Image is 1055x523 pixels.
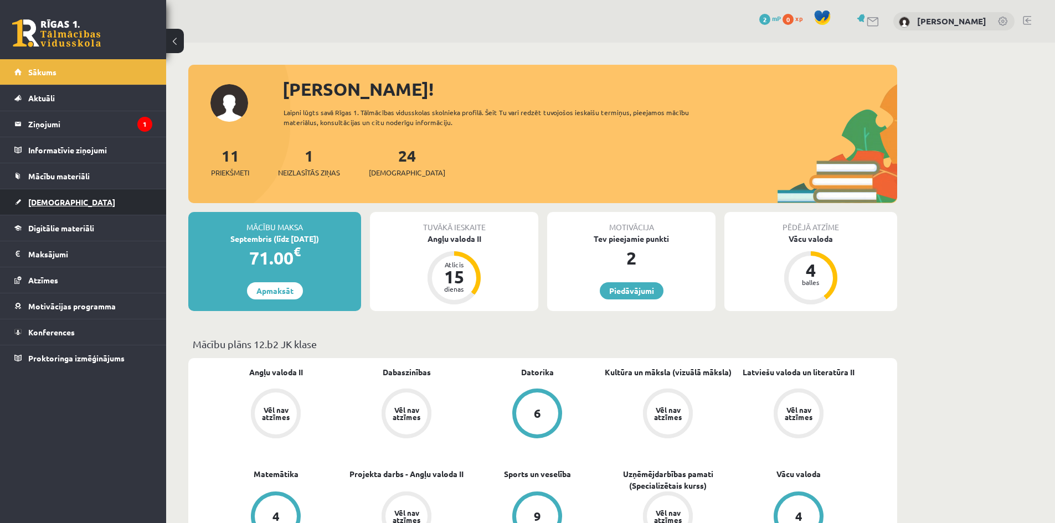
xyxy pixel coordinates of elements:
[776,468,821,480] a: Vācu valoda
[794,279,827,286] div: balles
[383,366,431,378] a: Dabaszinības
[14,59,152,85] a: Sākums
[759,14,781,23] a: 2 mP
[188,245,361,271] div: 71.00
[137,117,152,132] i: 1
[391,406,422,421] div: Vēl nav atzīmes
[783,406,814,421] div: Vēl nav atzīmes
[14,215,152,241] a: Digitālie materiāli
[370,233,538,306] a: Angļu valoda II Atlicis 15 dienas
[28,137,152,163] legend: Informatīvie ziņojumi
[370,212,538,233] div: Tuvākā ieskaite
[14,85,152,111] a: Aktuāli
[14,189,152,215] a: [DEMOGRAPHIC_DATA]
[349,468,464,480] a: Projekta darbs - Angļu valoda II
[188,233,361,245] div: Septembris (līdz [DATE])
[260,406,291,421] div: Vēl nav atzīmes
[724,233,897,306] a: Vācu valoda 4 balles
[652,406,683,421] div: Vēl nav atzīmes
[12,19,101,47] a: Rīgas 1. Tālmācības vidusskola
[28,223,94,233] span: Digitālie materiāli
[772,14,781,23] span: mP
[28,67,56,77] span: Sākums
[14,137,152,163] a: Informatīvie ziņojumi
[272,510,280,522] div: 4
[28,301,116,311] span: Motivācijas programma
[795,14,802,23] span: xp
[28,111,152,137] legend: Ziņojumi
[600,282,663,299] a: Piedāvājumi
[247,282,303,299] a: Apmaksāt
[917,15,986,27] a: [PERSON_NAME]
[504,468,571,480] a: Sports un veselība
[603,468,733,491] a: Uzņēmējdarbības pamati (Specializētais kurss)
[605,366,732,378] a: Kultūra un māksla (vizuālā māksla)
[188,212,361,233] div: Mācību maksa
[794,261,827,279] div: 4
[282,76,897,102] div: [PERSON_NAME]!
[534,407,541,420] div: 6
[284,107,709,127] div: Laipni lūgts savā Rīgas 1. Tālmācības vidusskolas skolnieka profilā. Šeit Tu vari redzēt tuvojošo...
[534,510,541,522] div: 9
[211,146,249,178] a: 11Priekšmeti
[743,366,855,378] a: Latviešu valoda un literatūra II
[603,389,733,441] a: Vēl nav atzīmes
[783,14,808,23] a: 0 xp
[28,171,90,181] span: Mācību materiāli
[14,241,152,267] a: Maksājumi
[294,244,301,260] span: €
[278,146,340,178] a: 1Neizlasītās ziņas
[28,275,58,285] span: Atzīmes
[547,233,716,245] div: Tev pieejamie punkti
[472,389,603,441] a: 6
[254,468,299,480] a: Matemātika
[28,197,115,207] span: [DEMOGRAPHIC_DATA]
[210,389,341,441] a: Vēl nav atzīmes
[369,167,445,178] span: [DEMOGRAPHIC_DATA]
[14,111,152,137] a: Ziņojumi1
[759,14,770,25] span: 2
[438,261,471,268] div: Atlicis
[733,389,864,441] a: Vēl nav atzīmes
[249,366,303,378] a: Angļu valoda II
[14,163,152,189] a: Mācību materiāli
[370,233,538,245] div: Angļu valoda II
[438,268,471,286] div: 15
[341,389,472,441] a: Vēl nav atzīmes
[14,345,152,371] a: Proktoringa izmēģinājums
[211,167,249,178] span: Priekšmeti
[547,212,716,233] div: Motivācija
[193,336,893,351] p: Mācību plāns 12.b2 JK klase
[899,17,910,28] img: Ernests Muška
[278,167,340,178] span: Neizlasītās ziņas
[438,286,471,292] div: dienas
[369,146,445,178] a: 24[DEMOGRAPHIC_DATA]
[795,510,802,522] div: 4
[14,293,152,319] a: Motivācijas programma
[521,366,554,378] a: Datorika
[28,93,55,103] span: Aktuāli
[14,267,152,293] a: Atzīmes
[28,327,75,337] span: Konferences
[28,353,125,363] span: Proktoringa izmēģinājums
[724,233,897,245] div: Vācu valoda
[783,14,794,25] span: 0
[14,319,152,345] a: Konferences
[724,212,897,233] div: Pēdējā atzīme
[28,241,152,267] legend: Maksājumi
[547,245,716,271] div: 2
